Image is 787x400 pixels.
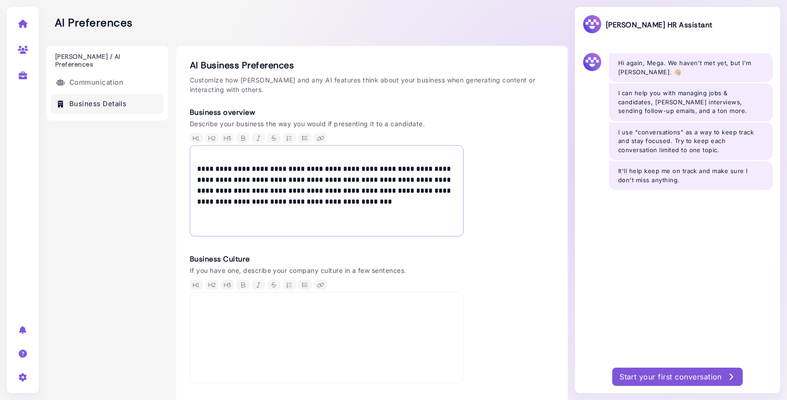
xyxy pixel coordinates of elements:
div: Start your first conversation [620,371,735,382]
h3: [PERSON_NAME] / AI Preferences [51,53,164,68]
p: If you have one, describe your company culture in a few sentences. [190,266,464,275]
h3: Business overview [190,108,464,117]
h3: Business Culture [190,255,464,263]
p: Describe your business the way you would if presenting it to a candidate. [190,119,464,128]
div: I use "conversations" as a way to keep track and stay focused. Try to keep each conversation limi... [609,123,773,160]
h2: AI Preferences [46,16,133,30]
a: Communication [51,73,164,92]
h3: [PERSON_NAME] HR Assistant [582,14,712,36]
a: Business Details [51,94,164,114]
div: It'll help keep me on track and make sure I don't miss anything. [609,161,773,190]
div: I can help you with managing jobs & candidates, [PERSON_NAME] interviews, sending follow-up email... [609,83,773,121]
button: Start your first conversation [612,368,743,386]
p: Customize how [PERSON_NAME] and any AI features think about your business when generating content... [190,75,554,94]
h2: AI Business Preferences [190,60,554,71]
div: Hi again, Mega. We haven't met yet, but I'm [PERSON_NAME]. 👋🏼 [609,53,773,82]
